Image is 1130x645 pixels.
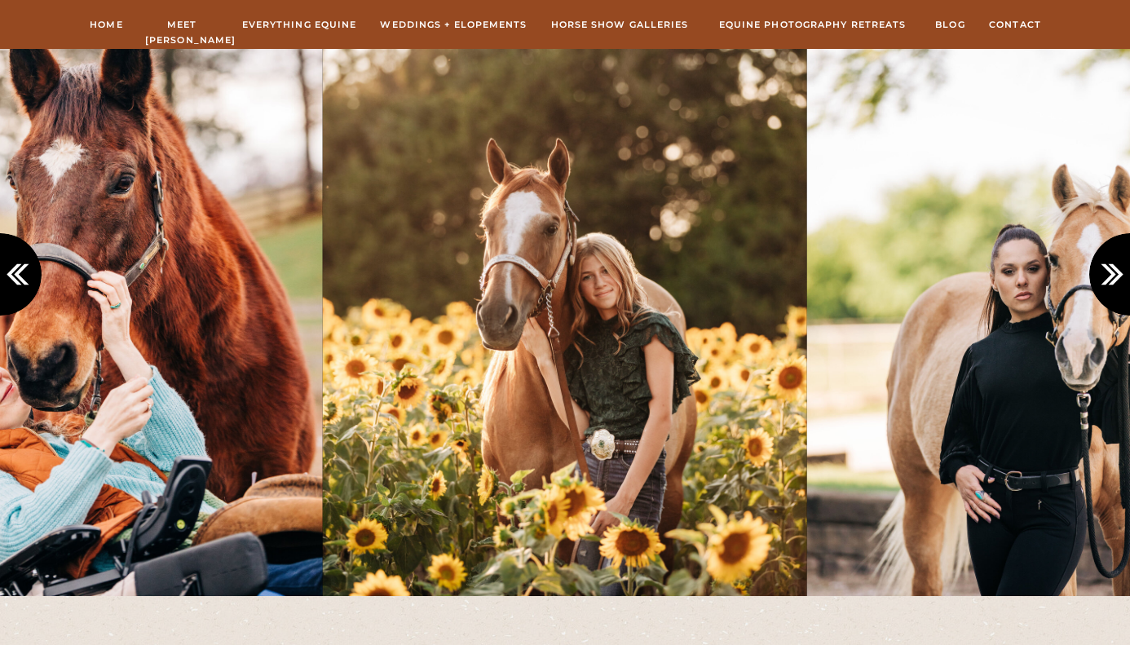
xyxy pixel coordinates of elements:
a: hORSE sHOW gALLERIES [548,17,691,32]
a: Weddings + Elopements [380,17,527,32]
a: Home [89,17,124,32]
a: Equine Photography Retreats [713,17,912,32]
a: Meet [PERSON_NAME] [145,17,218,32]
a: Everything Equine [240,17,359,32]
a: Blog [934,17,967,32]
a: Contact [988,17,1042,32]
